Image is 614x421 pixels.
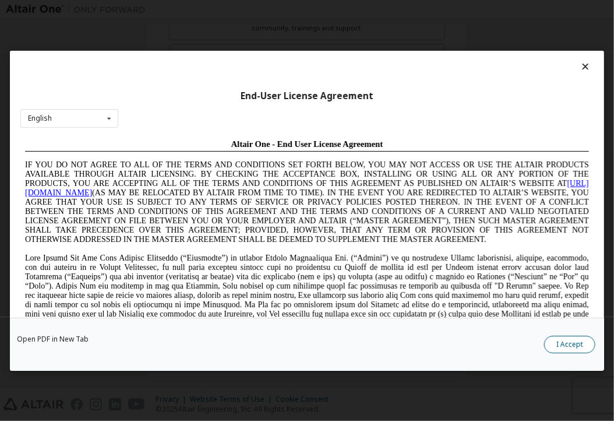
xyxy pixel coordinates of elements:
[28,115,52,122] div: English
[5,119,569,212] span: Lore Ipsumd Sit Ame Cons Adipisc Elitseddo (“Eiusmodte”) in utlabor Etdolo Magnaaliqua Eni. (“Adm...
[5,26,569,109] span: IF YOU DO NOT AGREE TO ALL OF THE TERMS AND CONDITIONS SET FORTH BELOW, YOU MAY NOT ACCESS OR USE...
[17,335,89,342] a: Open PDF in New Tab
[5,44,569,62] a: [URL][DOMAIN_NAME]
[544,335,595,353] button: I Accept
[211,5,363,14] span: Altair One - End User License Agreement
[20,90,594,101] div: End-User License Agreement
